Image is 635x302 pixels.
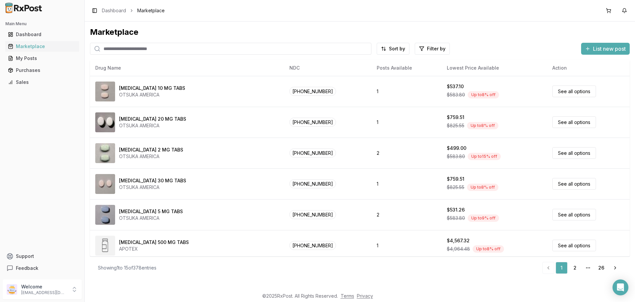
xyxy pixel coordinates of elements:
[613,279,628,295] div: Open Intercom Messenger
[90,60,284,76] th: Drug Name
[447,246,470,252] span: $4,964.48
[595,262,607,274] a: 26
[5,64,79,76] a: Purchases
[447,215,465,221] span: $583.80
[357,293,373,299] a: Privacy
[289,87,336,96] span: [PHONE_NUMBER]
[102,7,165,14] nav: breadcrumb
[119,116,186,122] div: [MEDICAL_DATA] 20 MG TABS
[552,86,596,97] a: See all options
[95,174,115,194] img: Abilify 30 MG TABS
[3,41,82,52] button: Marketplace
[119,153,183,160] div: OTSUKA AMERICA
[377,43,409,55] button: Sort by
[119,215,183,221] div: OTSUKA AMERICA
[102,7,126,14] a: Dashboard
[289,210,336,219] span: [PHONE_NUMBER]
[609,262,622,274] a: Go to next page
[447,91,465,98] span: $583.80
[137,7,165,14] span: Marketplace
[98,265,156,271] div: Showing 1 to 15 of 378 entries
[119,239,189,246] div: [MEDICAL_DATA] 500 MG TABS
[289,241,336,250] span: [PHONE_NUMBER]
[5,29,79,40] a: Dashboard
[442,60,547,76] th: Lowest Price Available
[16,265,38,272] span: Feedback
[447,122,464,129] span: $825.55
[21,290,67,295] p: [EMAIL_ADDRESS][DOMAIN_NAME]
[427,45,445,52] span: Filter by
[284,60,371,76] th: NDC
[95,236,115,256] img: Abiraterone Acetate 500 MG TABS
[3,3,45,13] img: RxPost Logo
[371,138,442,168] td: 2
[5,76,79,88] a: Sales
[447,237,470,244] div: $4,567.32
[468,214,499,222] div: Up to 9 % off
[371,168,442,199] td: 1
[5,40,79,52] a: Marketplace
[552,240,596,251] a: See all options
[581,46,630,53] a: List new post
[467,184,498,191] div: Up to 8 % off
[119,91,185,98] div: OTSUKA AMERICA
[447,207,465,213] div: $531.26
[289,179,336,188] span: [PHONE_NUMBER]
[389,45,405,52] span: Sort by
[289,118,336,127] span: [PHONE_NUMBER]
[5,52,79,64] a: My Posts
[119,147,183,153] div: [MEDICAL_DATA] 2 MG TABS
[473,245,504,253] div: Up to 8 % off
[447,114,464,121] div: $759.51
[8,31,76,38] div: Dashboard
[90,27,630,37] div: Marketplace
[547,60,630,76] th: Action
[8,79,76,86] div: Sales
[371,60,442,76] th: Posts Available
[371,76,442,107] td: 1
[119,122,186,129] div: OTSUKA AMERICA
[447,83,464,90] div: $537.10
[119,177,186,184] div: [MEDICAL_DATA] 30 MG TABS
[119,85,185,91] div: [MEDICAL_DATA] 10 MG TABS
[3,262,82,274] button: Feedback
[468,153,501,160] div: Up to 15 % off
[371,230,442,261] td: 1
[8,55,76,62] div: My Posts
[552,209,596,220] a: See all options
[21,283,67,290] p: Welcome
[467,122,498,129] div: Up to 8 % off
[8,43,76,50] div: Marketplace
[447,153,465,160] span: $583.80
[593,45,626,53] span: List new post
[468,91,499,98] div: Up to 8 % off
[289,149,336,157] span: [PHONE_NUMBER]
[552,116,596,128] a: See all options
[447,145,466,151] div: $499.00
[95,143,115,163] img: Abilify 2 MG TABS
[95,205,115,225] img: Abilify 5 MG TABS
[415,43,450,55] button: Filter by
[569,262,581,274] a: 2
[542,262,622,274] nav: pagination
[3,29,82,40] button: Dashboard
[3,65,82,76] button: Purchases
[341,293,354,299] a: Terms
[3,77,82,88] button: Sales
[119,208,183,215] div: [MEDICAL_DATA] 5 MG TABS
[95,112,115,132] img: Abilify 20 MG TABS
[3,53,82,64] button: My Posts
[552,178,596,190] a: See all options
[556,262,568,274] a: 1
[447,176,464,182] div: $759.51
[371,199,442,230] td: 2
[552,147,596,159] a: See all options
[3,250,82,262] button: Support
[7,284,17,295] img: User avatar
[447,184,464,191] span: $825.55
[8,67,76,74] div: Purchases
[119,184,186,191] div: OTSUKA AMERICA
[5,21,79,27] h2: Main Menu
[119,246,189,252] div: APOTEX
[581,43,630,55] button: List new post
